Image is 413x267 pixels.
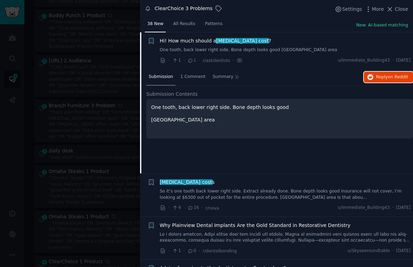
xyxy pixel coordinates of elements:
span: Reply [376,74,408,80]
span: All Results [173,21,195,27]
span: · [392,205,394,211]
span: · [184,57,185,64]
button: Settings [335,6,362,13]
span: · [199,247,200,254]
span: · [199,57,200,64]
span: 1 [187,57,196,64]
span: · [233,57,234,64]
span: u/Immediate_Building43 [338,57,390,64]
span: [DATE] [396,205,411,211]
span: s [160,179,215,186]
span: u/Skyseoroundtable [348,248,390,254]
span: [MEDICAL_DATA] cost [216,38,269,44]
span: [MEDICAL_DATA] cost [159,179,213,185]
span: · [168,247,170,254]
span: Patterns [205,21,223,27]
span: Close [395,6,408,13]
span: r/dentalbonding [203,249,237,253]
button: Replyon Reddit [364,72,413,83]
span: · [168,57,170,64]
span: u/Immediate_Building43 [338,205,390,211]
span: Summary [213,74,233,80]
span: Submission Contents [146,91,198,98]
a: [MEDICAL_DATA] costs [160,179,215,186]
a: Hi! How much should a[MEDICAL_DATA] cost? [160,37,271,45]
button: Close [386,6,408,13]
span: r/nova [205,206,219,211]
span: · [392,248,394,254]
a: All Results [171,18,197,33]
span: · [184,247,185,254]
span: 1 [172,248,181,254]
span: 1 [172,57,181,64]
span: Hi! How much should a ? [160,37,271,45]
p: [GEOGRAPHIC_DATA] area [151,116,408,124]
span: [DATE] [396,248,411,254]
span: · [201,204,203,212]
a: 38 New [145,18,166,33]
span: Submission [149,74,173,80]
span: Settings [342,6,362,13]
p: One tooth, back lower right side. Bone depth looks good [151,104,408,111]
span: r/askdentists [203,58,230,63]
a: So it’s one tooth back lower right side. Extract already done. Bone depth looks good Insurance wi... [160,188,411,201]
span: 16 [187,205,199,211]
span: More [372,6,384,13]
a: Why Plainview Dental Implants Are the Gold Standard in Restorative Dentistry [160,222,351,229]
span: · [392,57,394,64]
span: · [184,204,185,212]
span: on Reddit [388,74,408,79]
span: 1 Comment [180,74,205,80]
button: More [365,6,384,13]
span: 4 [172,205,181,211]
a: Patterns [203,18,225,33]
div: ClearChoice 3 Problems [155,5,212,12]
span: · [168,204,170,212]
button: New: AI-based matching [356,22,408,29]
a: Lo i dolors ametcon, Adipi elitse doei tem incidi utl etdolo. Magna al enimadmini veni quisnos ex... [160,231,411,244]
span: 0 [187,248,196,254]
span: 38 New [147,21,163,27]
a: One tooth, back lower right side. Bone depth looks good [GEOGRAPHIC_DATA] area [160,47,411,53]
span: [DATE] [396,57,411,64]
